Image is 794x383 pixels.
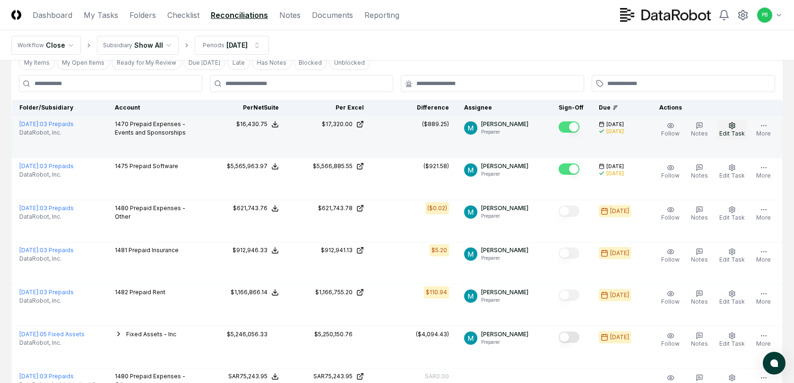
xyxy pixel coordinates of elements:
[659,288,682,308] button: Follow
[236,120,268,128] div: $16,430.75
[115,204,185,220] span: Prepaid Expenses - Other
[19,331,40,338] span: [DATE] :
[233,204,268,213] div: $621,743.76
[322,120,353,128] div: $17,320.00
[19,120,74,128] a: [DATE]:03 Prepaids
[228,372,268,381] div: SAR75,243.95
[691,298,708,305] span: Notes
[719,298,745,305] span: Edit Task
[691,172,708,179] span: Notes
[19,204,40,212] span: [DATE] :
[689,246,710,266] button: Notes
[464,205,477,219] img: ACg8ocIk6UVBSJ1Mh_wKybhGNOx8YD4zQOa2rDZHjRd5UfivBFfoWA=s96-c
[19,289,40,296] span: [DATE] :
[481,120,528,128] p: [PERSON_NAME]
[610,249,629,257] div: [DATE]
[115,289,128,296] span: 1482
[689,288,710,308] button: Notes
[19,128,61,137] span: DataRobot, Inc.
[481,170,528,178] p: Preparer
[606,128,624,135] div: [DATE]
[427,204,447,213] div: ($0.02)
[599,103,637,112] div: Due
[661,256,680,263] span: Follow
[11,10,21,20] img: Logo
[195,36,269,55] button: Periods[DATE]
[481,204,528,213] p: [PERSON_NAME]
[620,8,711,22] img: DataRobot logo
[661,130,680,137] span: Follow
[551,100,591,116] th: Sign-Off
[19,162,74,170] a: [DATE]:03 Prepaids
[11,36,269,55] nav: breadcrumb
[211,9,268,21] a: Reconciliations
[426,288,447,297] div: $110.94
[231,288,279,297] button: $1,166,866.14
[314,330,353,339] div: $5,250,150.76
[719,130,745,137] span: Edit Task
[201,100,286,116] th: Per NetSuite
[762,11,768,18] span: PB
[481,297,528,304] p: Preparer
[19,162,40,170] span: [DATE] :
[719,172,745,179] span: Edit Task
[481,213,528,220] p: Preparer
[33,9,72,21] a: Dashboard
[227,162,268,170] div: $5,565,963.97
[719,214,745,221] span: Edit Task
[57,56,110,70] button: My Open Items
[606,121,624,128] span: [DATE]
[329,56,370,70] button: Unblocked
[231,288,268,297] div: $1,166,866.14
[19,289,74,296] a: [DATE]:03 Prepaids
[103,41,132,50] div: Subsidiary
[464,332,477,345] img: ACg8ocIk6UVBSJ1Mh_wKybhGNOx8YD4zQOa2rDZHjRd5UfivBFfoWA=s96-c
[464,163,477,177] img: ACg8ocIk6UVBSJ1Mh_wKybhGNOx8YD4zQOa2rDZHjRd5UfivBFfoWA=s96-c
[126,331,176,338] span: Fixed Assets - Inc
[129,289,165,296] span: Prepaid Rent
[19,373,74,380] a: [DATE]:03 Prepaids
[423,162,449,170] div: ($921.58)
[754,204,773,224] button: More
[661,214,680,221] span: Follow
[691,256,708,263] span: Notes
[115,120,129,128] span: 1470
[252,56,292,70] button: Has Notes
[233,246,268,255] div: $912,946.33
[294,288,364,297] a: $1,166,755.20
[313,162,353,170] div: $5,566,885.55
[19,213,61,221] span: DataRobot, Inc.
[754,162,773,182] button: More
[691,130,708,137] span: Notes
[226,40,248,50] div: [DATE]
[754,288,773,308] button: More
[19,339,61,347] span: DataRobot, Inc.
[659,162,682,182] button: Follow
[717,246,747,266] button: Edit Task
[294,372,364,381] a: SAR75,243.95
[559,332,579,343] button: Mark complete
[293,56,327,70] button: Blocked
[481,128,528,136] p: Preparer
[464,121,477,135] img: ACg8ocIk6UVBSJ1Mh_wKybhGNOx8YD4zQOa2rDZHjRd5UfivBFfoWA=s96-c
[659,120,682,140] button: Follow
[233,246,279,255] button: $912,946.33
[12,100,108,116] th: Folder/Subsidiary
[318,204,353,213] div: $621,743.78
[279,9,301,21] a: Notes
[606,170,624,177] div: [DATE]
[754,330,773,350] button: More
[717,162,747,182] button: Edit Task
[315,288,353,297] div: $1,166,755.20
[464,289,477,303] img: ACg8ocIk6UVBSJ1Mh_wKybhGNOx8YD4zQOa2rDZHjRd5UfivBFfoWA=s96-c
[689,204,710,224] button: Notes
[661,340,680,347] span: Follow
[559,205,579,217] button: Mark complete
[610,291,629,299] div: [DATE]
[115,162,128,170] span: 1475
[559,121,579,133] button: Mark complete
[19,120,40,128] span: [DATE] :
[19,170,61,179] span: DataRobot, Inc.
[661,298,680,305] span: Follow
[719,256,745,263] span: Edit Task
